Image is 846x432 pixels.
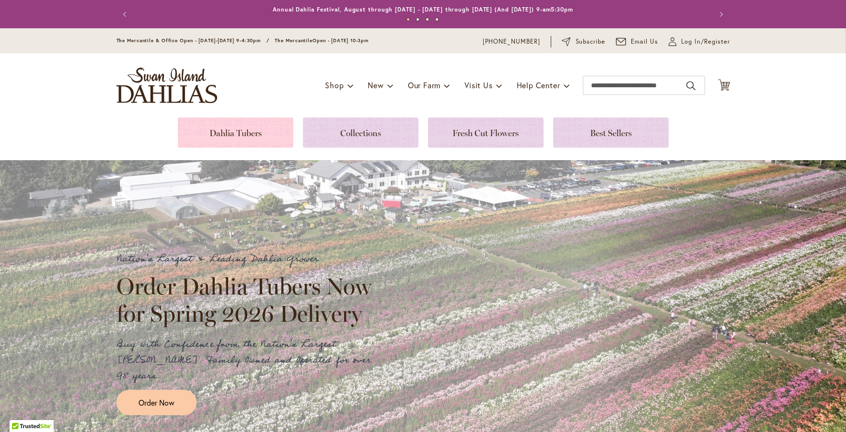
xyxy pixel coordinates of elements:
span: Subscribe [576,37,606,47]
a: Log In/Register [669,37,730,47]
span: Open - [DATE] 10-3pm [313,37,369,44]
span: Log In/Register [681,37,730,47]
span: Order Now [139,397,174,408]
button: Previous [116,5,136,24]
span: Help Center [517,80,560,90]
a: Annual Dahlia Festival, August through [DATE] - [DATE] through [DATE] (And [DATE]) 9-am5:30pm [273,6,573,13]
h2: Order Dahlia Tubers Now for Spring 2026 Delivery [116,273,380,327]
p: Nation's Largest & Leading Dahlia Grower [116,251,380,267]
a: Order Now [116,390,197,415]
a: [PHONE_NUMBER] [483,37,541,47]
span: Our Farm [408,80,440,90]
a: Subscribe [562,37,605,47]
span: Email Us [631,37,658,47]
p: Buy with Confidence from the Nation's Largest [PERSON_NAME]. Family Owned and Operated for over 9... [116,337,380,384]
a: Email Us [616,37,658,47]
span: New [368,80,383,90]
button: 3 of 4 [426,18,429,21]
button: 2 of 4 [416,18,419,21]
span: Shop [325,80,344,90]
button: Next [711,5,730,24]
span: The Mercantile & Office Open - [DATE]-[DATE] 9-4:30pm / The Mercantile [116,37,313,44]
span: Visit Us [464,80,492,90]
button: 4 of 4 [435,18,439,21]
a: store logo [116,68,217,103]
button: 1 of 4 [406,18,410,21]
